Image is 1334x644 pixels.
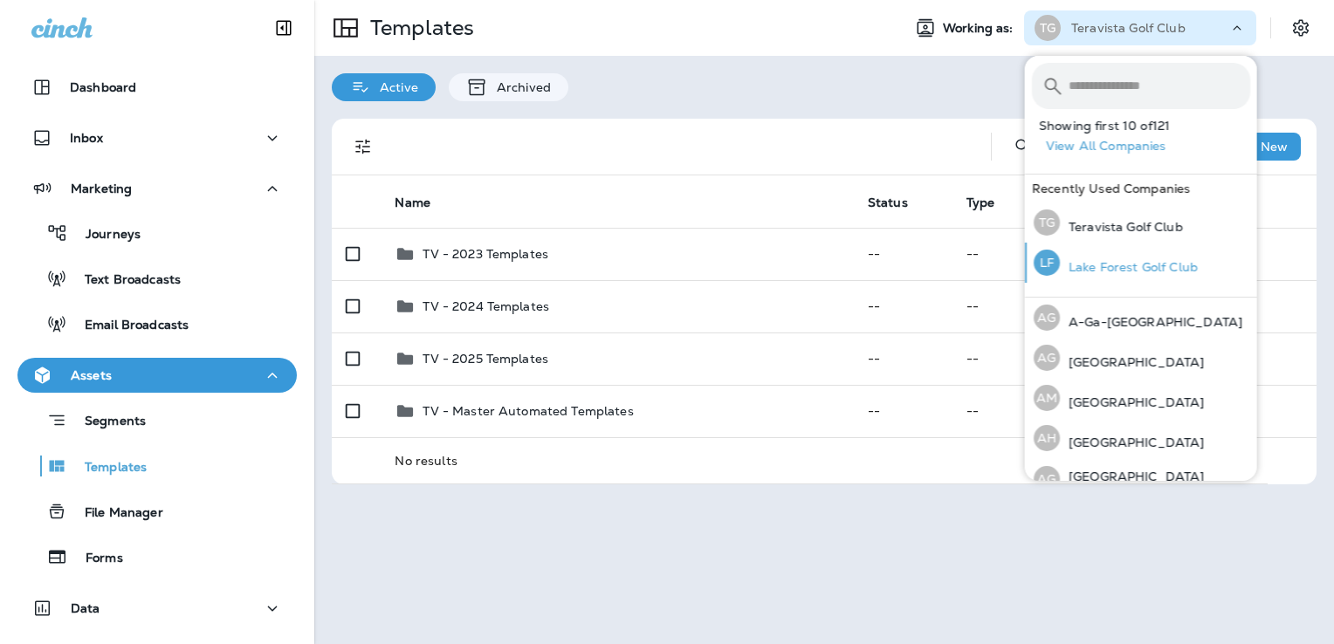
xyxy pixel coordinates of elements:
[854,385,952,437] td: --
[1034,209,1060,236] div: TG
[1060,220,1183,234] p: Teravista Golf Club
[1034,250,1060,276] div: LF
[17,538,297,575] button: Forms
[17,305,297,342] button: Email Broadcasts
[1025,418,1257,458] button: AH[GEOGRAPHIC_DATA]
[71,182,132,195] p: Marketing
[68,551,123,567] p: Forms
[854,280,952,332] td: --
[952,385,1051,437] td: --
[71,601,100,615] p: Data
[854,228,952,280] td: --
[381,437,1267,483] td: No results
[1006,129,1041,164] button: Search Templates
[1060,355,1204,369] p: [GEOGRAPHIC_DATA]
[1060,469,1250,497] p: [GEOGRAPHIC_DATA] [US_STATE]
[17,215,297,251] button: Journeys
[70,131,103,145] p: Inbox
[1261,140,1288,154] p: New
[1035,15,1061,41] div: TG
[1285,12,1317,44] button: Settings
[1060,395,1204,409] p: [GEOGRAPHIC_DATA]
[1060,315,1242,329] p: A-Ga-[GEOGRAPHIC_DATA]
[952,332,1051,385] td: --
[395,195,430,210] span: Name
[67,414,146,431] p: Segments
[70,80,136,94] p: Dashboard
[17,120,297,155] button: Inbox
[1034,385,1060,411] div: AM
[423,404,633,418] p: TV - Master Automated Templates
[868,195,931,210] span: Status
[346,129,381,164] button: Filters
[67,272,181,289] p: Text Broadcasts
[1034,466,1060,492] div: AG
[1025,458,1257,500] button: AG[GEOGRAPHIC_DATA] [US_STATE]
[1025,378,1257,418] button: AM[GEOGRAPHIC_DATA]
[1025,298,1257,338] button: AGA-Ga-[GEOGRAPHIC_DATA]
[68,227,141,243] p: Journeys
[17,591,297,626] button: Data
[952,228,1051,280] td: --
[395,195,453,210] span: Name
[1039,133,1257,160] button: View All Companies
[868,195,908,210] span: Status
[423,352,548,366] p: TV - 2025 Templates
[423,299,549,313] p: TV - 2024 Templates
[371,80,418,94] p: Active
[17,493,297,530] button: File Manager
[966,195,995,210] span: Type
[1034,305,1060,331] div: AG
[952,280,1051,332] td: --
[17,358,297,393] button: Assets
[259,10,308,45] button: Collapse Sidebar
[363,15,474,41] p: Templates
[67,318,189,334] p: Email Broadcasts
[1025,202,1257,243] button: TGTeravista Golf Club
[423,247,548,261] p: TV - 2023 Templates
[17,401,297,439] button: Segments
[17,448,297,484] button: Templates
[943,21,1017,36] span: Working as:
[966,195,1018,210] span: Type
[854,332,952,385] td: --
[1034,345,1060,371] div: AG
[17,260,297,297] button: Text Broadcasts
[1025,175,1257,202] div: Recently Used Companies
[1060,260,1198,274] p: Lake Forest Golf Club
[67,460,147,476] p: Templates
[1039,119,1257,133] p: Showing first 10 of 121
[1071,21,1186,35] p: Teravista Golf Club
[17,70,297,105] button: Dashboard
[1025,243,1257,283] button: LFLake Forest Golf Club
[71,368,112,382] p: Assets
[1060,435,1204,449] p: [GEOGRAPHIC_DATA]
[1025,338,1257,378] button: AG[GEOGRAPHIC_DATA]
[17,171,297,206] button: Marketing
[67,505,163,522] p: File Manager
[488,80,551,94] p: Archived
[1034,425,1060,451] div: AH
